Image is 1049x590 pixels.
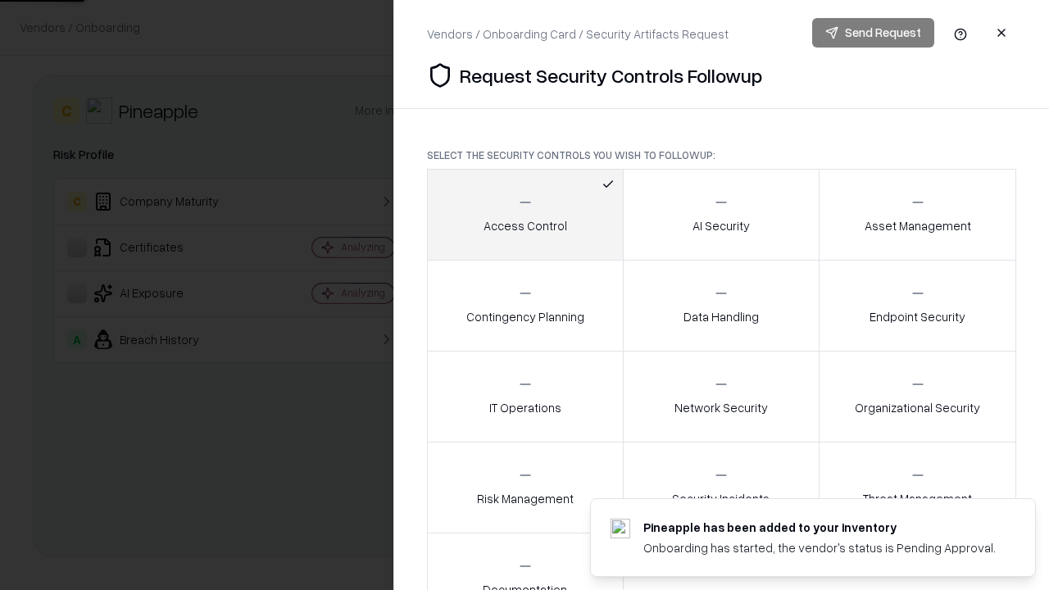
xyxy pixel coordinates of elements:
button: Contingency Planning [427,260,624,352]
button: Organizational Security [819,351,1016,442]
button: Risk Management [427,442,624,533]
button: Network Security [623,351,820,442]
p: Request Security Controls Followup [460,62,762,88]
button: Security Incidents [623,442,820,533]
p: AI Security [693,217,750,234]
div: Vendors / Onboarding Card / Security Artifacts Request [427,25,729,43]
div: Onboarding has started, the vendor's status is Pending Approval. [643,539,996,556]
button: IT Operations [427,351,624,442]
p: Risk Management [477,490,574,507]
p: Endpoint Security [870,308,965,325]
p: Contingency Planning [466,308,584,325]
p: Access Control [484,217,567,234]
button: AI Security [623,169,820,261]
p: Select the security controls you wish to followup: [427,148,1016,162]
button: Endpoint Security [819,260,1016,352]
button: Data Handling [623,260,820,352]
p: IT Operations [489,399,561,416]
p: Network Security [674,399,768,416]
p: Security Incidents [672,490,770,507]
p: Organizational Security [855,399,980,416]
button: Asset Management [819,169,1016,261]
p: Data Handling [683,308,759,325]
p: Asset Management [865,217,971,234]
p: Threat Management [863,490,972,507]
button: Threat Management [819,442,1016,533]
img: pineappleenergy.com [611,519,630,538]
div: Pineapple has been added to your inventory [643,519,996,536]
button: Access Control [427,169,624,261]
